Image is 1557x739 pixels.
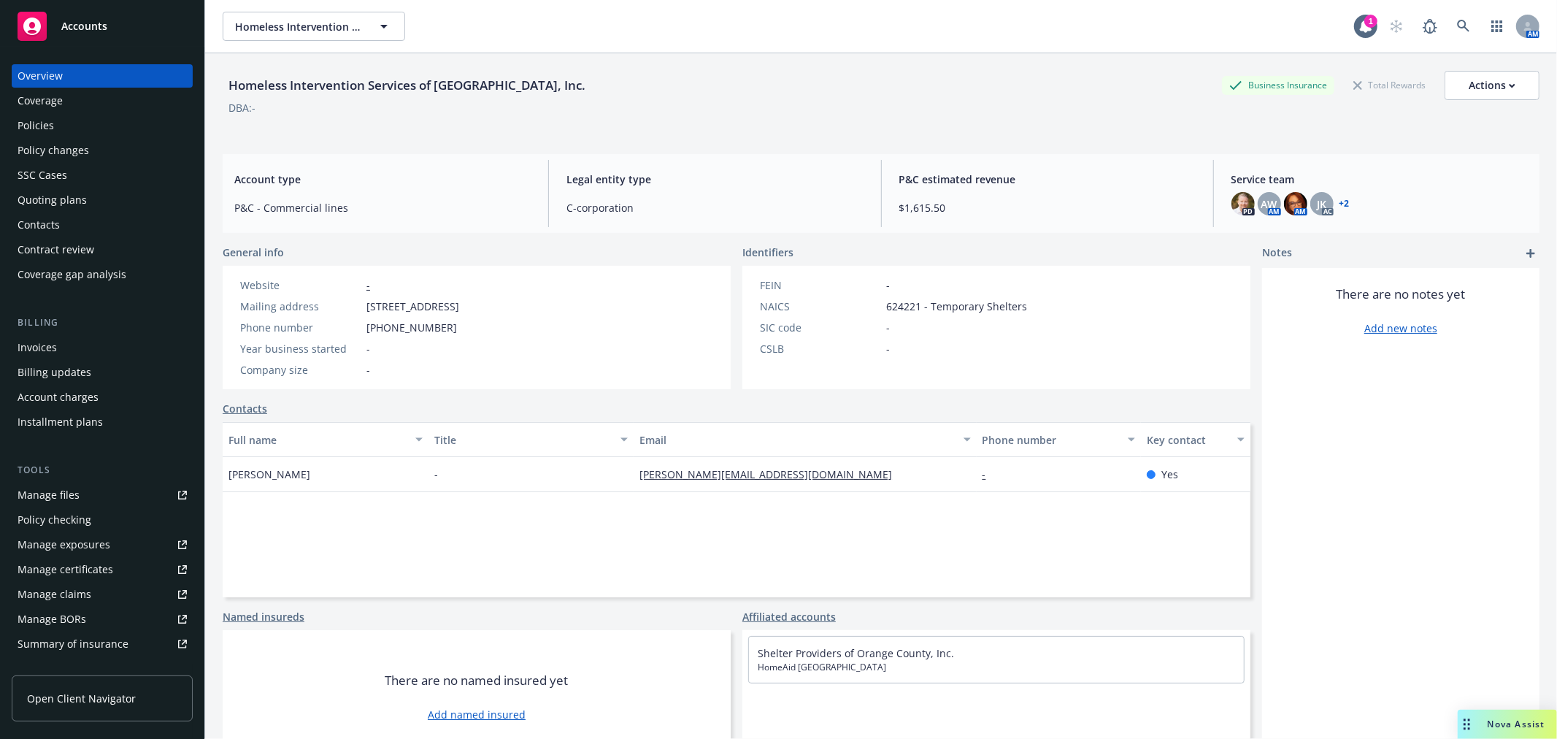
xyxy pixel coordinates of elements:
span: [PHONE_NUMBER] [366,320,457,335]
div: Manage certificates [18,558,113,581]
span: C-corporation [566,200,863,215]
a: Add new notes [1364,321,1437,336]
div: Policy changes [18,139,89,162]
a: Contacts [223,401,267,416]
a: Shelter Providers of Orange County, Inc. [758,646,954,660]
div: Year business started [240,341,361,356]
a: Manage files [12,483,193,507]
span: There are no named insured yet [385,672,569,689]
span: $1,615.50 [899,200,1196,215]
a: Named insureds [223,609,304,624]
div: Actions [1469,72,1515,99]
div: Drag to move [1458,710,1476,739]
span: 624221 - Temporary Shelters [886,299,1027,314]
button: Key contact [1141,422,1250,457]
div: Coverage [18,89,63,112]
a: Manage claims [12,583,193,606]
button: Full name [223,422,428,457]
div: Contract review [18,238,94,261]
span: Yes [1161,467,1178,482]
span: - [366,362,370,378]
a: Policy checking [12,508,193,532]
div: Key contact [1147,432,1229,448]
a: Account charges [12,386,193,409]
div: Company size [240,362,361,378]
a: SSC Cases [12,164,193,187]
span: [STREET_ADDRESS] [366,299,459,314]
div: Manage exposures [18,533,110,556]
div: Billing updates [18,361,91,384]
span: [PERSON_NAME] [228,467,310,482]
div: Business Insurance [1222,76,1334,94]
div: Summary of insurance [18,632,128,656]
div: Quoting plans [18,188,87,212]
a: Contacts [12,213,193,237]
div: Contacts [18,213,60,237]
a: Coverage gap analysis [12,263,193,286]
div: Manage BORs [18,608,86,631]
div: Homeless Intervention Services of [GEOGRAPHIC_DATA], Inc. [223,76,591,95]
span: P&C - Commercial lines [234,200,531,215]
span: HomeAid [GEOGRAPHIC_DATA] [758,661,1235,674]
span: Nova Assist [1488,718,1545,730]
div: Policy checking [18,508,91,532]
div: Coverage gap analysis [18,263,126,286]
a: Coverage [12,89,193,112]
div: Phone number [983,432,1119,448]
img: photo [1231,192,1255,215]
span: General info [223,245,284,260]
span: Account type [234,172,531,187]
span: - [434,467,438,482]
div: Installment plans [18,410,103,434]
div: Billing [12,315,193,330]
span: JK [1317,196,1326,212]
a: Manage exposures [12,533,193,556]
span: AW [1261,196,1277,212]
div: Total Rewards [1346,76,1433,94]
a: Add named insured [428,707,526,722]
button: Title [428,422,634,457]
button: Phone number [977,422,1141,457]
div: Manage files [18,483,80,507]
div: DBA: - [228,100,255,115]
span: There are no notes yet [1337,286,1466,303]
div: Policies [18,114,54,137]
span: Homeless Intervention Services of [GEOGRAPHIC_DATA], Inc. [235,19,361,34]
div: Website [240,277,361,293]
div: Email [639,432,954,448]
button: Actions [1445,71,1539,100]
a: Manage certificates [12,558,193,581]
a: [PERSON_NAME][EMAIL_ADDRESS][DOMAIN_NAME] [639,467,904,481]
div: Phone number [240,320,361,335]
a: Search [1449,12,1478,41]
button: Nova Assist [1458,710,1557,739]
div: Mailing address [240,299,361,314]
a: Policies [12,114,193,137]
a: Accounts [12,6,193,47]
span: Legal entity type [566,172,863,187]
button: Email [634,422,976,457]
img: photo [1284,192,1307,215]
div: SSC Cases [18,164,67,187]
a: Invoices [12,336,193,359]
span: - [366,341,370,356]
div: Title [434,432,612,448]
div: Invoices [18,336,57,359]
span: Identifiers [742,245,793,260]
a: Affiliated accounts [742,609,836,624]
div: NAICS [760,299,880,314]
span: - [886,277,890,293]
span: P&C estimated revenue [899,172,1196,187]
span: - [886,341,890,356]
span: Open Client Navigator [27,691,136,706]
a: Summary of insurance [12,632,193,656]
a: add [1522,245,1539,262]
div: Overview [18,64,63,88]
a: Contract review [12,238,193,261]
div: Full name [228,432,407,448]
a: +2 [1339,199,1350,208]
div: 1 [1364,15,1377,28]
span: - [886,320,890,335]
a: Manage BORs [12,608,193,631]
